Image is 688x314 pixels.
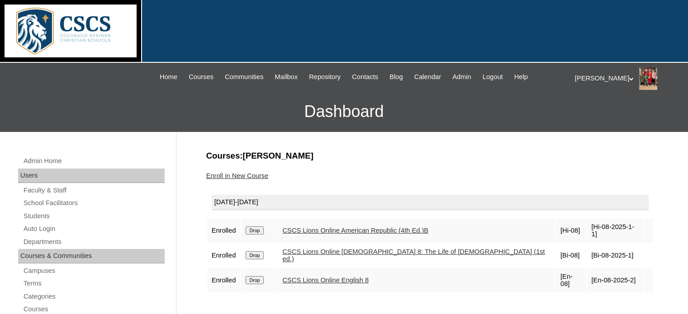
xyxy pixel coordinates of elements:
img: logo-white.png [5,5,137,57]
input: Drop [246,226,263,234]
a: Admin [448,72,476,82]
a: Repository [304,72,345,82]
a: Terms [23,278,165,289]
a: CSCS Lions Online English 8 [283,277,369,284]
h3: Courses:[PERSON_NAME] [206,150,654,162]
a: CSCS Lions Online [DEMOGRAPHIC_DATA] 8: The Life of [DEMOGRAPHIC_DATA] (1st ed.) [283,248,545,263]
a: Calendar [410,72,446,82]
span: Courses [189,72,214,82]
a: Logout [478,72,508,82]
span: Help [514,72,528,82]
span: Logout [483,72,503,82]
td: Enrolled [207,219,241,243]
span: Home [160,72,177,82]
a: Mailbox [270,72,303,82]
td: [Hi-08] [556,219,586,243]
td: [En-08-2025-2] [587,268,643,292]
span: Calendar [414,72,441,82]
a: Courses [184,72,218,82]
span: Communities [225,72,264,82]
span: Mailbox [275,72,298,82]
a: Help [510,72,532,82]
a: Auto Login [23,223,165,234]
input: Drop [246,276,263,284]
h3: Dashboard [5,91,683,132]
div: Courses & Communities [18,249,165,263]
a: Departments [23,236,165,248]
td: [En-08] [556,268,586,292]
span: Contacts [352,72,378,82]
td: [Bi-08-2025-1] [587,244,643,267]
span: Admin [452,72,471,82]
div: [DATE]-[DATE] [212,195,649,210]
td: [Hi-08-2025-1-1] [587,219,643,243]
a: Categories [23,291,165,302]
input: Drop [246,251,263,259]
a: Communities [220,72,268,82]
a: Campuses [23,265,165,277]
td: Enrolled [207,268,241,292]
span: Repository [309,72,341,82]
a: Admin Home [23,155,165,167]
span: Blog [389,72,403,82]
div: Users [18,169,165,183]
a: CSCS Lions Online American Republic (4th Ed.)B [283,227,429,234]
td: Enrolled [207,244,241,267]
a: Home [155,72,182,82]
a: Blog [385,72,407,82]
a: Faculty & Staff [23,185,165,196]
img: Stephanie Phillips [639,67,657,90]
div: [PERSON_NAME] [575,67,679,90]
a: Enroll in New Course [206,172,269,179]
td: [Bi-08] [556,244,586,267]
a: Contacts [347,72,383,82]
a: School Facilitators [23,197,165,209]
a: Students [23,211,165,222]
